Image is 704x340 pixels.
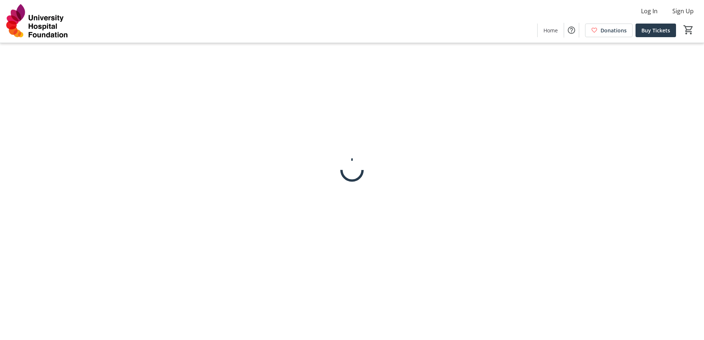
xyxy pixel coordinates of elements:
img: University Hospital Foundation's Logo [4,3,70,40]
a: Buy Tickets [636,24,676,37]
button: Cart [682,23,695,36]
span: Log In [641,7,658,15]
button: Help [564,23,579,38]
a: Donations [585,24,633,37]
span: Home [543,26,558,34]
span: Buy Tickets [641,26,670,34]
a: Home [538,24,564,37]
span: Donations [601,26,627,34]
span: Sign Up [672,7,694,15]
button: Log In [635,5,663,17]
button: Sign Up [666,5,700,17]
